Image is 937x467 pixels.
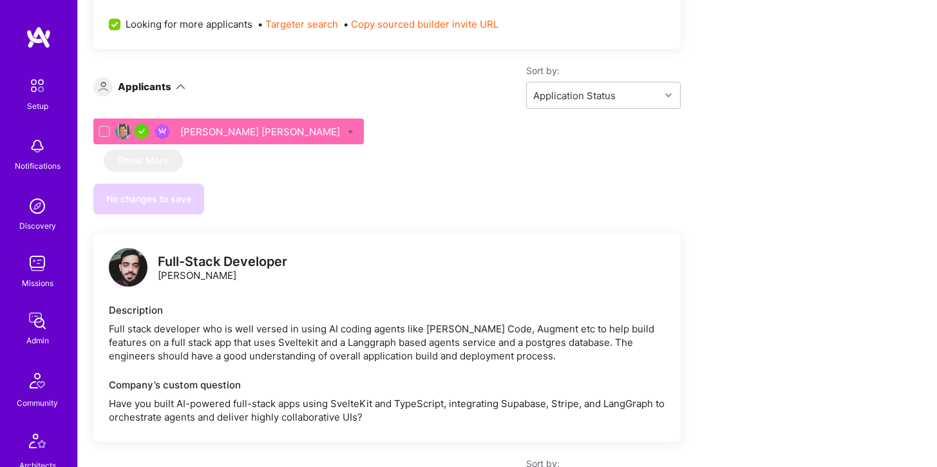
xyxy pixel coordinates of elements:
[22,428,53,459] img: Architects
[665,92,672,99] i: icon Chevron
[22,365,53,396] img: Community
[26,26,52,49] img: logo
[17,396,58,410] div: Community
[104,149,183,172] button: Show More
[22,276,53,290] div: Missions
[24,133,50,159] img: bell
[126,17,252,31] span: Looking for more applicants
[118,80,171,93] div: Applicants
[180,125,343,138] div: [PERSON_NAME] [PERSON_NAME]
[109,248,147,290] a: logo
[27,99,48,113] div: Setup
[258,17,338,31] span: •
[99,82,108,91] i: icon Applicant
[158,255,287,282] div: [PERSON_NAME]
[134,124,149,139] img: A.Teamer in Residence
[109,397,665,424] p: Have you built AI-powered full-stack apps using SvelteKit and TypeScript, integrating Supabase, S...
[24,72,51,99] img: setup
[109,378,665,392] div: Company’s custom question
[26,334,49,347] div: Admin
[351,17,498,31] button: Copy sourced builder invite URL
[158,255,287,269] div: Full-Stack Developer
[109,248,147,287] img: logo
[24,251,50,276] img: teamwork
[533,89,616,102] div: Application Status
[155,124,170,139] img: Been on Mission
[24,193,50,219] img: discovery
[265,17,338,31] button: Targeter search
[15,159,61,173] div: Notifications
[19,219,56,233] div: Discovery
[109,303,665,317] div: Description
[526,64,681,77] label: Sort by:
[24,308,50,334] img: admin teamwork
[343,17,498,31] span: •
[109,322,665,363] div: Full stack developer who is well versed in using AI coding agents like [PERSON_NAME] Code, Augmen...
[115,124,131,139] img: User Avatar
[176,82,185,91] i: icon ArrowDown
[348,129,354,135] i: Bulk Status Update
